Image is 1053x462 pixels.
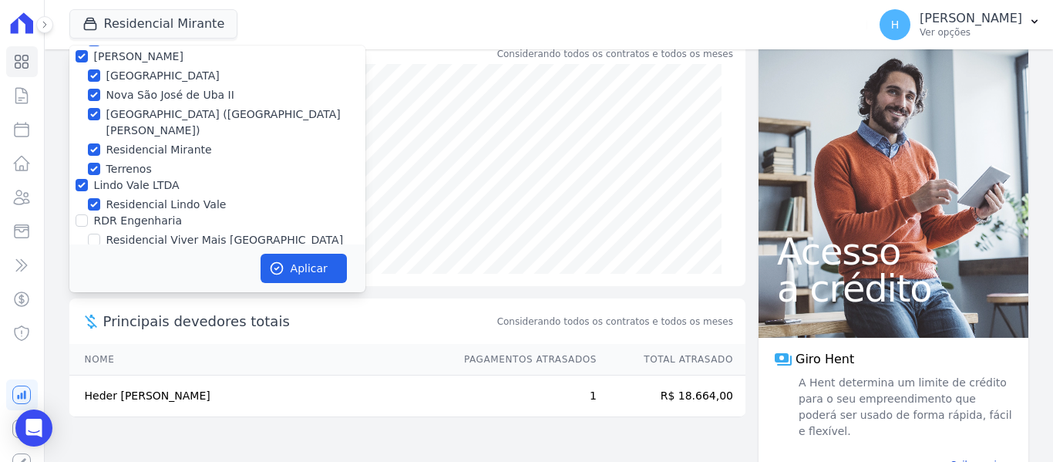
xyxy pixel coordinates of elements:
[106,197,227,213] label: Residencial Lindo Vale
[497,315,733,329] span: Considerando todos os contratos e todos os meses
[106,106,365,139] label: [GEOGRAPHIC_DATA] ([GEOGRAPHIC_DATA][PERSON_NAME])
[69,376,449,417] td: Heder [PERSON_NAME]
[15,410,52,447] div: Open Intercom Messenger
[69,344,449,376] th: Nome
[106,68,220,84] label: [GEOGRAPHIC_DATA]
[777,270,1010,307] span: a crédito
[497,47,733,61] div: Considerando todos os contratos e todos os meses
[920,11,1022,26] p: [PERSON_NAME]
[867,3,1053,46] button: H [PERSON_NAME] Ver opções
[69,9,238,39] button: Residencial Mirante
[94,50,183,62] label: [PERSON_NAME]
[261,254,347,283] button: Aplicar
[777,233,1010,270] span: Acesso
[106,142,212,158] label: Residencial Mirante
[103,311,494,332] span: Principais devedores totais
[796,350,854,369] span: Giro Hent
[94,179,180,191] label: Lindo Vale LTDA
[920,26,1022,39] p: Ver opções
[106,161,152,177] label: Terrenos
[94,214,182,227] label: RDR Engenharia
[106,232,344,248] label: Residencial Viver Mais [GEOGRAPHIC_DATA]
[106,87,234,103] label: Nova São José de Uba II
[796,375,1013,440] span: A Hent determina um limite de crédito para o seu empreendimento que poderá ser usado de forma ráp...
[891,19,900,30] span: H
[449,344,597,376] th: Pagamentos Atrasados
[597,376,745,417] td: R$ 18.664,00
[449,376,597,417] td: 1
[597,344,745,376] th: Total Atrasado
